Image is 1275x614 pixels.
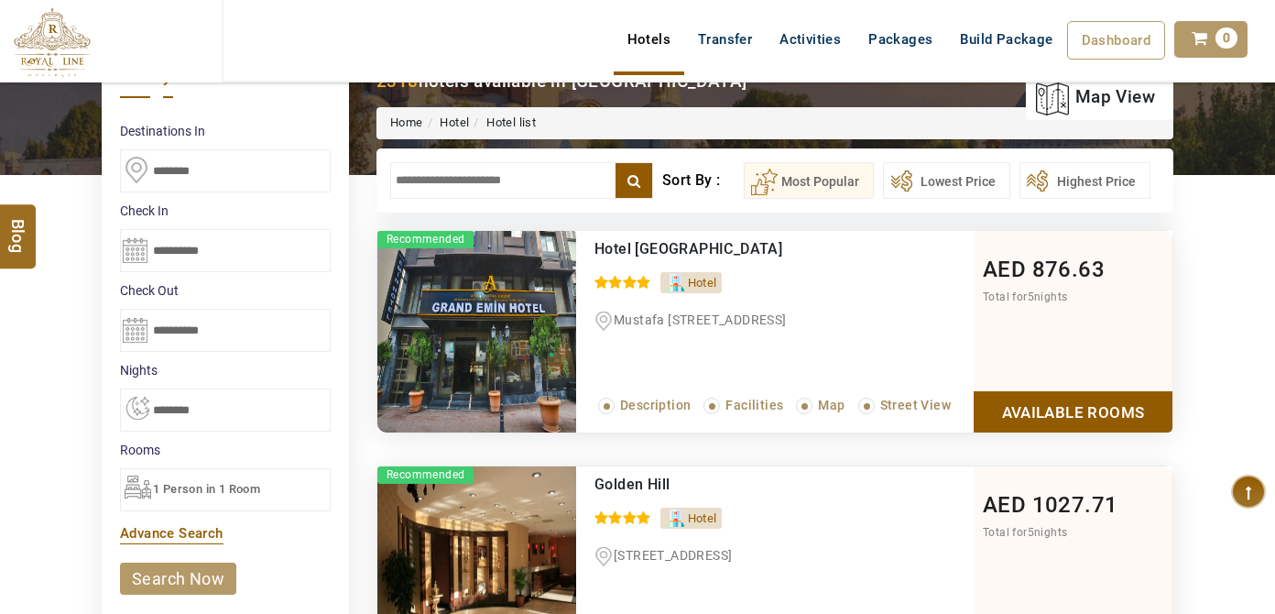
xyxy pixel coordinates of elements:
a: Show Rooms [974,391,1172,433]
span: Hotel [688,511,717,525]
button: Lowest Price [883,162,1010,199]
a: Advance Search [120,525,223,542]
button: Highest Price [1019,162,1150,199]
img: 9ed713b04e9262afdab731dae4b2b4042de269ab.jpeg [377,231,576,433]
a: Transfer [684,21,766,58]
label: Rooms [120,441,331,459]
span: Recommended [377,466,474,484]
div: Sort By : [662,162,744,199]
span: 5 [1028,291,1034,303]
label: Destinations In [120,122,331,140]
span: AED [983,257,1026,282]
a: Packages [855,21,946,58]
span: 876.63 [1032,257,1105,282]
span: Map [818,398,845,412]
span: Facilities [725,398,783,412]
span: Street View [880,398,951,412]
a: 0 [1174,21,1248,58]
span: Mustafa [STREET_ADDRESS] [614,312,787,327]
a: search now [120,563,236,595]
span: Description [620,398,691,412]
span: Total for nights [983,291,1067,303]
label: nights [120,361,331,379]
a: Activities [766,21,855,58]
span: 1 Person in 1 Room [153,482,260,496]
a: Build Package [946,21,1066,58]
span: 5 [1028,526,1034,539]
div: Golden Hill [594,476,898,494]
img: The Royal Line Holidays [14,7,91,77]
span: 0 [1215,27,1237,49]
a: Hotel [GEOGRAPHIC_DATA] [594,240,782,258]
span: AED [983,492,1026,518]
span: 1027.71 [1032,492,1118,518]
div: Hotel Grand Emin [594,240,898,258]
span: [STREET_ADDRESS] [614,548,732,563]
span: Blog [6,219,30,235]
label: Check Out [120,281,331,300]
span: Hotel [688,276,717,290]
a: Golden Hill [594,476,670,493]
a: Hotels [614,21,684,58]
span: Dashboard [1082,32,1151,49]
label: Check In [120,202,331,220]
button: Most Popular [744,162,874,199]
span: Recommended [377,231,474,248]
span: Total for nights [983,526,1067,539]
